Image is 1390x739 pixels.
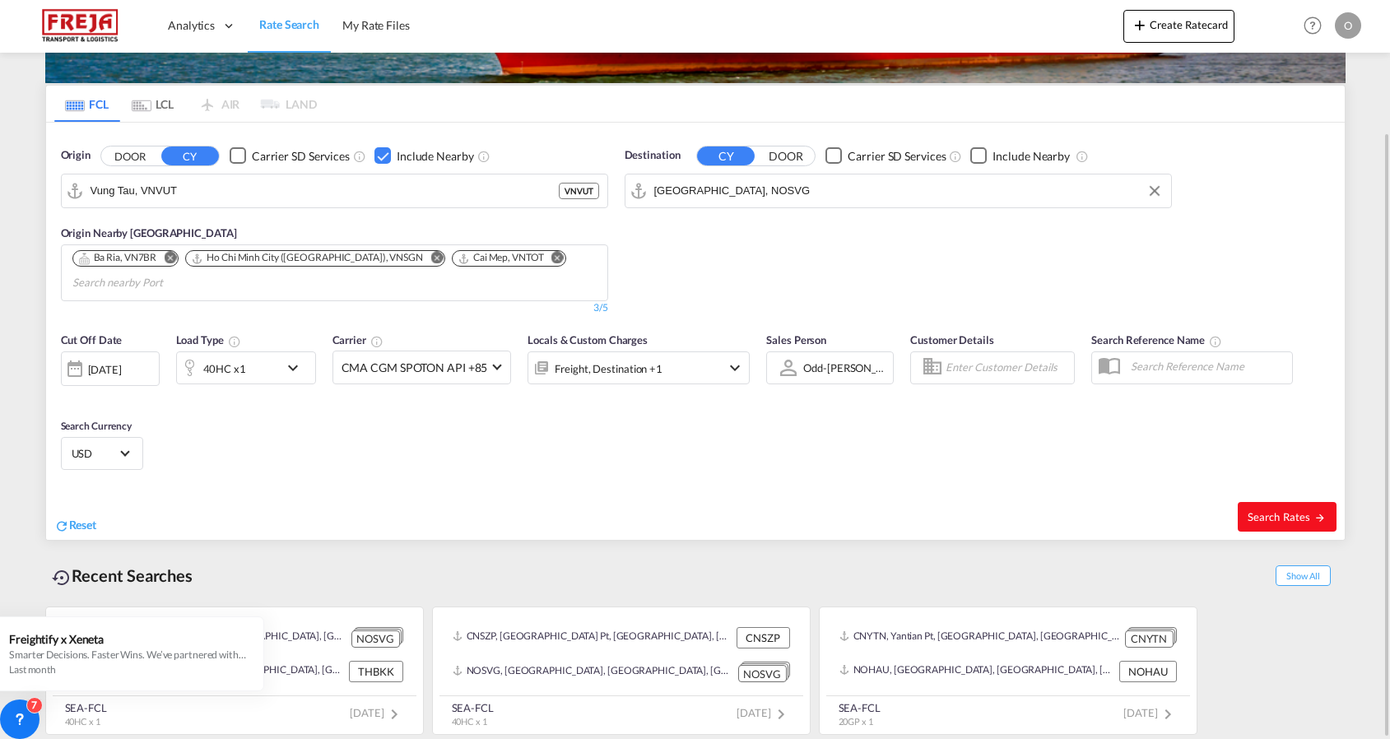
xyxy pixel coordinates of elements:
button: Remove [420,251,444,267]
div: SEA-FCL [65,700,107,715]
md-icon: icon-backup-restore [52,568,72,588]
md-input-container: Vung Tau, VNVUT [62,174,607,207]
div: 40HC x1 [203,357,246,380]
div: VNVUT [559,183,599,199]
div: Press delete to remove this chip. [458,251,547,265]
md-select: Select Currency: $ USDUnited States Dollar [70,441,134,465]
div: CNYTN [1125,630,1174,648]
span: 40HC x 1 [65,716,100,727]
button: DOOR [757,146,815,165]
md-chips-wrap: Chips container. Use arrow keys to select chips. [70,245,599,296]
md-checkbox: Checkbox No Ink [970,147,1070,165]
div: O [1335,12,1361,39]
md-datepicker: Select [61,383,73,406]
div: icon-refreshReset [54,517,97,535]
div: Carrier SD Services [252,148,350,165]
div: NOHAU, Haugesund, Norway, Northern Europe, Europe [839,661,1115,682]
div: CNSZP, Shenzhen Pt, China, Greater China & Far East Asia, Asia Pacific [453,627,732,648]
md-icon: icon-arrow-right [1314,512,1326,523]
button: Remove [153,251,178,267]
div: Press delete to remove this chip. [78,251,160,265]
button: DOOR [101,146,159,165]
span: Origin Nearby [GEOGRAPHIC_DATA] [61,226,237,239]
md-checkbox: Checkbox No Ink [230,147,350,165]
div: Recent Searches [45,557,200,594]
span: Cut Off Date [61,333,123,346]
div: Cai Mep, VNTOT [458,251,544,265]
md-icon: icon-chevron-down [283,358,311,378]
md-icon: icon-refresh [54,518,69,533]
md-icon: icon-chevron-right [1158,704,1178,724]
span: Customer Details [910,333,993,346]
div: Include Nearby [993,148,1070,165]
div: NOSVG [738,665,787,682]
input: Search by Port [91,179,559,203]
md-checkbox: Checkbox No Ink [825,147,946,165]
md-icon: Unchecked: Search for CY (Container Yard) services for all selected carriers.Checked : Search for... [353,150,366,163]
input: Enter Customer Details [946,356,1069,380]
div: [DATE] [61,351,160,386]
md-icon: icon-chevron-right [384,704,404,724]
span: 20GP x 1 [839,716,873,727]
div: Ba Ria, VN7BR [78,251,157,265]
md-icon: Unchecked: Search for CY (Container Yard) services for all selected carriers.Checked : Search for... [949,150,962,163]
div: NOSVG [351,630,400,648]
button: CY [697,146,755,165]
div: Origin DOOR CY Checkbox No InkUnchecked: Search for CY (Container Yard) services for all selected... [46,123,1345,540]
md-icon: icon-chevron-down [725,358,745,378]
input: Chips input. [72,270,229,296]
span: USD [72,446,118,461]
div: Odd-[PERSON_NAME] [803,361,910,374]
md-tab-item: LCL [120,86,186,122]
div: Freight Destination Factory Stuffing [555,357,662,380]
span: Locals & Custom Charges [528,333,648,346]
span: Analytics [168,17,215,34]
div: Ho Chi Minh City (Saigon), VNSGN [191,251,423,265]
div: Carrier SD Services [848,148,946,165]
md-icon: icon-plus 400-fg [1130,15,1150,35]
span: Search Rates [1248,510,1327,523]
md-icon: The selected Trucker/Carrierwill be displayed in the rate results If the rates are from another f... [370,335,384,348]
span: Carrier [332,333,384,346]
md-input-container: Stavanger, NOSVG [625,174,1171,207]
div: THBKK [349,661,403,682]
span: 40HC x 1 [452,716,487,727]
md-icon: Your search will be saved by the below given name [1209,335,1222,348]
div: SEA-FCL [452,700,494,715]
md-tab-item: FCL [54,86,120,122]
md-icon: Unchecked: Ignores neighbouring ports when fetching rates.Checked : Includes neighbouring ports w... [477,150,490,163]
button: Clear Input [1142,179,1167,203]
div: Include Nearby [397,148,474,165]
md-icon: icon-chevron-right [771,704,791,724]
span: Origin [61,147,91,164]
div: SEA-FCL [839,700,881,715]
md-icon: Unchecked: Ignores neighbouring ports when fetching rates.Checked : Includes neighbouring ports w... [1076,150,1089,163]
div: CNSZP [737,627,790,648]
button: icon-plus 400-fgCreate Ratecard [1123,10,1234,43]
div: NOHAU [1119,661,1177,682]
recent-search-card: CNYTN, Yantian Pt, [GEOGRAPHIC_DATA], [GEOGRAPHIC_DATA] & [GEOGRAPHIC_DATA], [GEOGRAPHIC_DATA] CN... [819,607,1197,736]
img: 586607c025bf11f083711d99603023e7.png [25,7,136,44]
span: Help [1299,12,1327,40]
md-pagination-wrapper: Use the left and right arrow keys to navigate between tabs [54,86,318,122]
md-select: Sales Person: Odd-Henrik Batnes [802,356,889,379]
span: Search Currency [61,420,132,432]
button: Search Ratesicon-arrow-right [1238,502,1337,532]
div: 3/5 [593,301,608,315]
span: CMA CGM SPOTON API +85 [342,360,488,376]
span: Reset [69,518,97,532]
div: CNYTN, Yantian Pt, China, Greater China & Far East Asia, Asia Pacific [839,627,1121,648]
span: My Rate Files [342,18,410,32]
md-checkbox: Checkbox No Ink [374,147,474,165]
div: Freight Destination Factory Stuffingicon-chevron-down [528,351,750,384]
span: Rate Search [259,17,319,31]
span: Load Type [176,333,241,346]
md-icon: icon-information-outline [228,335,241,348]
div: Press delete to remove this chip. [191,251,426,265]
div: 40HC x1icon-chevron-down [176,351,316,384]
span: Sales Person [766,333,826,346]
div: [DATE] [88,362,122,377]
recent-search-card: CNSZP, [GEOGRAPHIC_DATA] Pt, [GEOGRAPHIC_DATA], [GEOGRAPHIC_DATA] & [GEOGRAPHIC_DATA], [GEOGRAPHI... [432,607,811,736]
button: CY [161,146,219,165]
